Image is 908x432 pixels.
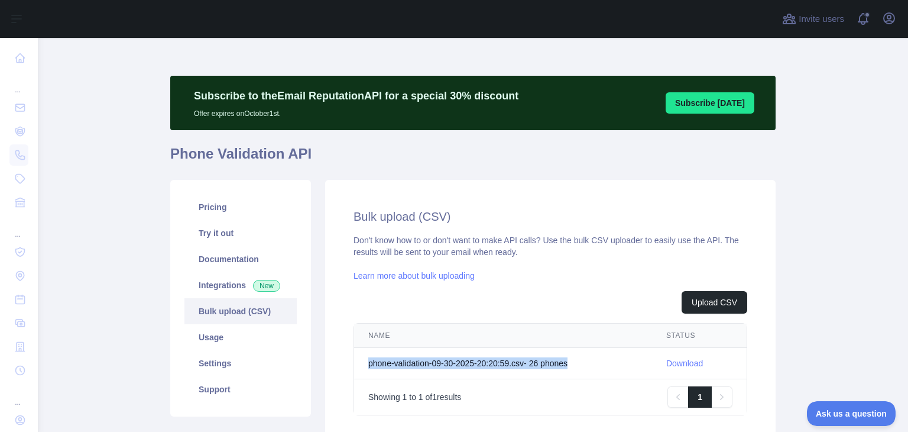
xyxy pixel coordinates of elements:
[799,12,844,26] span: Invite users
[432,392,437,402] span: 1
[9,71,28,95] div: ...
[354,234,747,415] div: Don't know how to or don't want to make API calls? Use the bulk CSV uploader to easily use the AP...
[194,88,518,104] p: Subscribe to the Email Reputation API for a special 30 % discount
[184,194,297,220] a: Pricing
[9,215,28,239] div: ...
[403,392,407,402] span: 1
[688,386,712,408] a: 1
[194,104,518,118] p: Offer expires on October 1st.
[253,280,280,292] span: New
[184,376,297,402] a: Support
[354,348,652,379] td: phone-validation-09-30-2025-20:20:59.csv - 26 phone s
[354,324,652,348] th: NAME
[354,208,747,225] h2: Bulk upload (CSV)
[170,144,776,173] h1: Phone Validation API
[419,392,423,402] span: 1
[807,401,896,426] iframe: Toggle Customer Support
[184,324,297,350] a: Usage
[666,359,703,368] a: Download
[780,9,847,28] button: Invite users
[184,272,297,298] a: Integrations New
[667,386,732,408] nav: Pagination
[652,324,747,348] th: STATUS
[368,391,461,403] p: Showing to of results
[184,220,297,246] a: Try it out
[184,246,297,272] a: Documentation
[666,92,754,114] button: Subscribe [DATE]
[354,271,475,281] a: Learn more about bulk uploading
[184,350,297,376] a: Settings
[9,383,28,407] div: ...
[682,291,747,314] button: Upload CSV
[184,298,297,324] a: Bulk upload (CSV)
